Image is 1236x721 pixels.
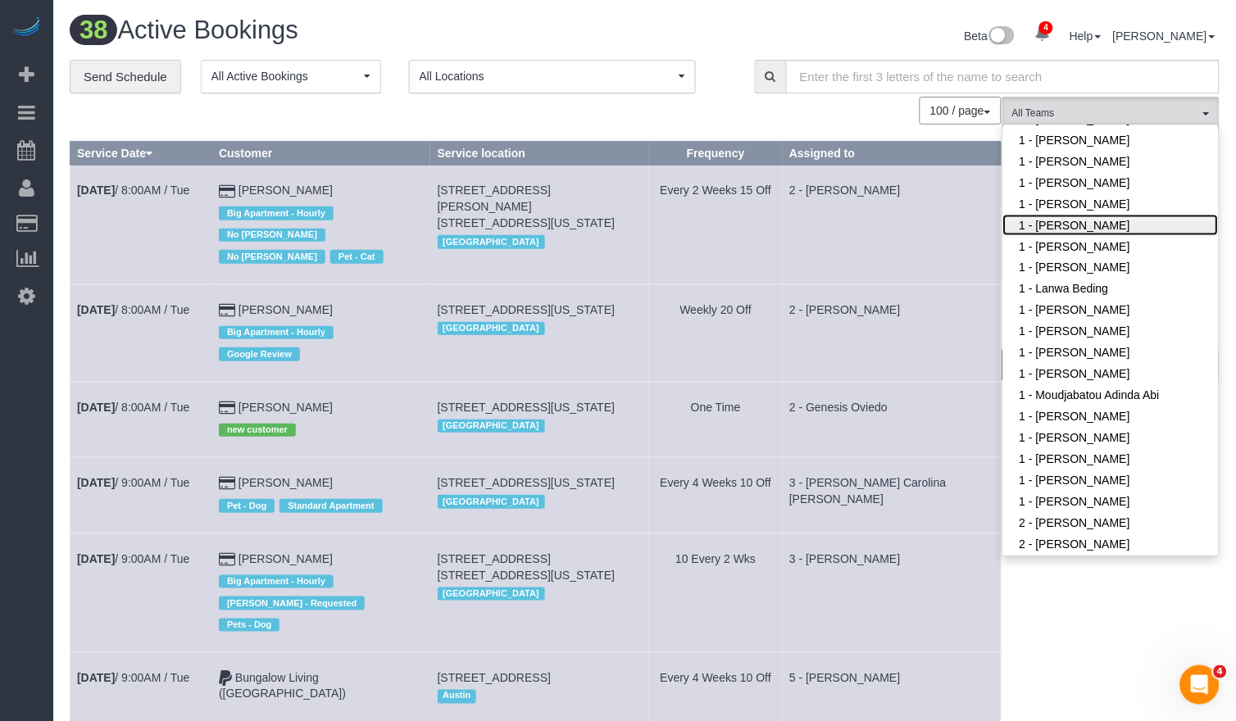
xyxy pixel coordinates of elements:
[438,552,616,582] span: [STREET_ADDRESS] [STREET_ADDRESS][US_STATE]
[1113,29,1216,43] a: [PERSON_NAME]
[77,671,189,684] a: [DATE]/ 9:00AM / Tue
[212,284,431,382] td: Customer
[1003,449,1219,470] a: 1 - [PERSON_NAME]
[77,184,115,197] b: [DATE]
[77,552,115,565] b: [DATE]
[438,322,545,335] span: [GEOGRAPHIC_DATA]
[920,97,1002,125] button: 100 / page
[430,458,649,533] td: Service location
[219,478,235,489] i: Credit Card Payment
[219,554,235,565] i: Credit Card Payment
[77,303,115,316] b: [DATE]
[1003,534,1219,555] a: 2 - [PERSON_NAME]
[239,552,333,565] a: [PERSON_NAME]
[212,166,431,284] td: Customer
[438,235,545,248] span: [GEOGRAPHIC_DATA]
[649,382,783,457] td: Frequency
[219,229,325,242] span: No [PERSON_NAME]
[279,499,382,512] span: Standard Apartment
[77,401,115,414] b: [DATE]
[438,476,616,489] span: [STREET_ADDRESS][US_STATE]
[330,250,384,263] span: Pet - Cat
[965,29,1016,43] a: Beta
[438,495,545,508] span: [GEOGRAPHIC_DATA]
[1003,428,1219,449] a: 1 - [PERSON_NAME]
[430,142,649,166] th: Service location
[430,382,649,457] td: Service location
[77,303,189,316] a: [DATE]/ 8:00AM / Tue
[783,458,1002,533] td: Assigned to
[77,552,189,565] a: [DATE]/ 9:00AM / Tue
[649,142,783,166] th: Frequency
[438,491,643,512] div: Location
[438,671,551,684] span: [STREET_ADDRESS]
[77,476,115,489] b: [DATE]
[1003,364,1219,385] a: 1 - [PERSON_NAME]
[212,142,431,166] th: Customer
[430,284,649,382] td: Service location
[1003,406,1219,428] a: 1 - [PERSON_NAME]
[1003,236,1219,257] a: 1 - [PERSON_NAME]
[70,382,212,457] td: Schedule date
[219,250,325,263] span: No [PERSON_NAME]
[1003,492,1219,513] a: 1 - [PERSON_NAME]
[219,305,235,316] i: Credit Card Payment
[438,587,545,601] span: [GEOGRAPHIC_DATA]
[430,166,649,284] td: Service location
[1003,342,1219,364] a: 1 - [PERSON_NAME]
[438,686,643,707] div: Location
[219,402,235,414] i: Credit Card Payment
[1003,172,1219,193] a: 1 - [PERSON_NAME]
[219,424,296,437] span: new customer
[212,382,431,457] td: Customer
[783,284,1002,382] td: Assigned to
[783,142,1002,166] th: Assigned to
[212,458,431,533] td: Customer
[70,60,181,94] a: Send Schedule
[1003,193,1219,215] a: 1 - [PERSON_NAME]
[1002,97,1220,130] button: All Teams
[1003,257,1219,279] a: 1 - [PERSON_NAME]
[1003,129,1219,151] a: 1 - [PERSON_NAME]
[1070,29,1102,43] a: Help
[1003,321,1219,342] a: 1 - [PERSON_NAME]
[219,186,235,197] i: Credit Card Payment
[430,533,649,652] td: Service location
[438,318,643,339] div: Location
[219,673,232,684] i: Paypal
[77,671,115,684] b: [DATE]
[783,382,1002,457] td: Assigned to
[70,458,212,533] td: Schedule date
[1003,470,1219,492] a: 1 - [PERSON_NAME]
[1039,21,1053,34] span: 4
[438,583,643,605] div: Location
[70,166,212,284] td: Schedule date
[420,68,675,84] span: All Locations
[1012,107,1199,120] span: All Teams
[783,533,1002,652] td: Assigned to
[70,533,212,652] td: Schedule date
[219,671,346,701] a: Bungalow Living ([GEOGRAPHIC_DATA])
[219,596,365,610] span: [PERSON_NAME] - Requested
[988,26,1015,48] img: New interface
[219,206,334,220] span: Big Apartment - Hourly
[239,476,333,489] a: [PERSON_NAME]
[211,68,360,84] span: All Active Bookings
[70,15,117,45] span: 38
[1003,513,1219,534] a: 2 - [PERSON_NAME]
[10,16,43,39] img: Automaid Logo
[239,184,333,197] a: [PERSON_NAME]
[219,499,275,512] span: Pet - Dog
[219,575,334,588] span: Big Apartment - Hourly
[70,16,633,44] h1: Active Bookings
[649,533,783,652] td: Frequency
[438,231,643,252] div: Location
[1003,279,1219,300] a: 1 - Lanwa Beding
[77,401,189,414] a: [DATE]/ 8:00AM / Tue
[783,166,1002,284] td: Assigned to
[409,60,696,93] button: All Locations
[219,326,334,339] span: Big Apartment - Hourly
[438,690,476,703] span: Austin
[1003,151,1219,172] a: 1 - [PERSON_NAME]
